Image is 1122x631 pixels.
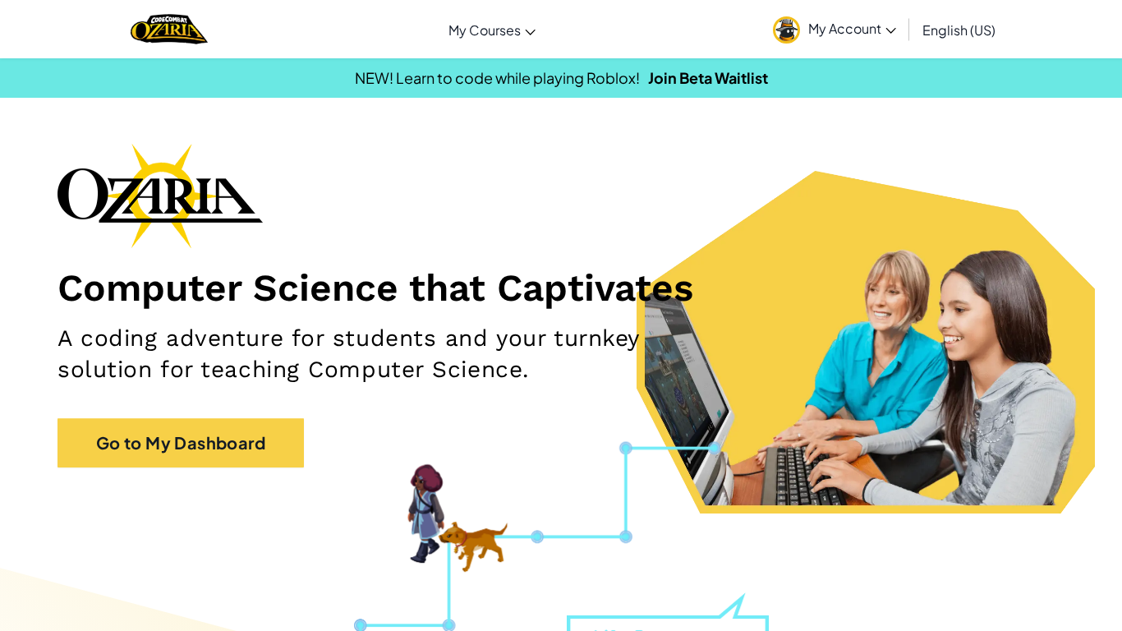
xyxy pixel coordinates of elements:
[773,16,800,44] img: avatar
[648,68,768,87] a: Join Beta Waitlist
[355,68,640,87] span: NEW! Learn to code while playing Roblox!
[131,12,207,46] img: Home
[57,323,732,385] h2: A coding adventure for students and your turnkey solution for teaching Computer Science.
[57,265,1065,311] h1: Computer Science that Captivates
[765,3,904,55] a: My Account
[914,7,1004,52] a: English (US)
[57,418,304,467] a: Go to My Dashboard
[448,21,521,39] span: My Courses
[57,143,263,248] img: Ozaria branding logo
[131,12,207,46] a: Ozaria by CodeCombat logo
[440,7,544,52] a: My Courses
[808,20,896,37] span: My Account
[922,21,996,39] span: English (US)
